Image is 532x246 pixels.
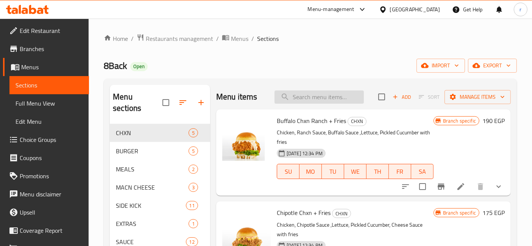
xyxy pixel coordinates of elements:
[189,166,198,173] span: 2
[222,34,248,44] a: Menus
[482,115,505,126] h6: 190 EGP
[137,34,213,44] a: Restaurants management
[110,160,210,178] div: MEALS2
[116,146,189,156] span: BURGER
[20,171,83,181] span: Promotions
[417,59,465,73] button: import
[392,93,412,101] span: Add
[494,182,503,191] svg: Show Choices
[186,202,198,209] span: 11
[189,148,198,155] span: 5
[468,59,517,73] button: export
[396,177,415,196] button: sort-choices
[322,164,344,179] button: TU
[325,166,341,177] span: TU
[189,128,198,137] div: items
[189,184,198,191] span: 3
[277,220,434,239] p: Chicken, Chipotle Sauce ,Lettuce, Pickled Cucumber, Cheese Sauce with fries
[189,129,198,137] span: 5
[300,164,322,179] button: MO
[189,146,198,156] div: items
[116,201,186,210] span: SIDE KICK
[130,63,148,70] span: Open
[110,196,210,215] div: SIDE KICK11
[110,124,210,142] div: CHXN5
[116,165,189,174] div: MEALS
[280,166,296,177] span: SU
[189,219,198,228] div: items
[130,62,148,71] div: Open
[277,164,300,179] button: SU
[303,166,319,177] span: MO
[189,165,198,174] div: items
[308,5,354,14] div: Menu-management
[186,238,198,246] span: 12
[390,5,440,14] div: [GEOGRAPHIC_DATA]
[116,219,189,228] span: EXTRAS
[9,94,89,112] a: Full Menu View
[158,95,174,111] span: Select all sections
[474,61,511,70] span: export
[392,166,408,177] span: FR
[275,90,364,104] input: search
[440,117,479,125] span: Branch specific
[389,164,411,179] button: FR
[414,166,431,177] span: SA
[20,135,83,144] span: Choice Groups
[231,34,248,43] span: Menus
[277,115,346,126] span: Buffalo Chxn Ranch + Fries
[456,182,465,191] a: Edit menu item
[116,183,189,192] span: MACN CHEESE
[20,153,83,162] span: Coupons
[284,150,326,157] span: [DATE] 12:34 PM
[348,117,366,126] span: CHXN
[432,177,450,196] button: Branch-specific-item
[3,58,89,76] a: Menus
[16,99,83,108] span: Full Menu View
[21,62,83,72] span: Menus
[174,93,192,112] span: Sort sections
[440,209,479,216] span: Branch specific
[113,91,162,114] h2: Menu sections
[3,167,89,185] a: Promotions
[414,91,445,103] span: Select section first
[189,220,198,227] span: 1
[104,34,517,44] nav: breadcrumb
[3,185,89,203] a: Menu disclaimer
[116,128,189,137] span: CHXN
[3,40,89,58] a: Branches
[257,34,279,43] span: Sections
[146,34,213,43] span: Restaurants management
[3,131,89,149] a: Choice Groups
[423,61,459,70] span: import
[415,179,431,195] span: Select to update
[16,81,83,90] span: Sections
[344,164,367,179] button: WE
[110,178,210,196] div: MACN CHEESE3
[347,166,364,177] span: WE
[9,76,89,94] a: Sections
[374,89,390,105] span: Select section
[222,115,271,164] img: Buffalo Chxn Ranch + Fries
[3,203,89,221] a: Upsell
[189,183,198,192] div: items
[110,142,210,160] div: BURGER5
[445,90,511,104] button: Manage items
[390,91,414,103] button: Add
[20,26,83,35] span: Edit Restaurant
[20,226,83,235] span: Coverage Report
[277,207,331,218] span: Chipotle Chxn + Fries
[131,34,134,43] li: /
[482,207,505,218] h6: 175 EGP
[277,128,434,147] p: Chicken, Ranch Sauce, Buffalo Sauce ,Lettuce, Pickled Cucumber with fries
[186,201,198,210] div: items
[20,208,83,217] span: Upsell
[451,92,505,102] span: Manage items
[9,112,89,131] a: Edit Menu
[251,34,254,43] li: /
